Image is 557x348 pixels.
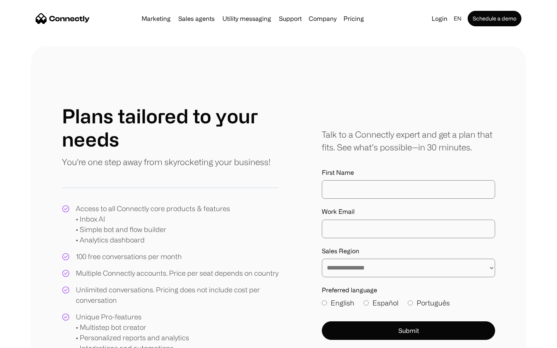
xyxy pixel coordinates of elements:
input: English [322,300,327,305]
a: Support [276,15,305,22]
a: Pricing [340,15,367,22]
label: Sales Region [322,247,495,255]
a: Utility messaging [219,15,274,22]
label: Work Email [322,208,495,215]
ul: Language list [15,334,46,345]
button: Submit [322,321,495,340]
div: Multiple Connectly accounts. Price per seat depends on country [76,268,278,278]
div: Talk to a Connectly expert and get a plan that fits. See what’s possible—in 30 minutes. [322,128,495,154]
label: Español [364,298,398,308]
h1: Plans tailored to your needs [62,104,278,151]
a: Login [429,13,451,24]
a: Sales agents [175,15,218,22]
div: Company [309,13,337,24]
div: 100 free conversations per month [76,251,182,262]
input: Español [364,300,369,305]
div: Unlimited conversations. Pricing does not include cost per conversation [76,285,278,305]
label: Preferred language [322,287,495,294]
div: Access to all Connectly core products & features • Inbox AI • Simple bot and flow builder • Analy... [76,203,230,245]
a: Marketing [138,15,174,22]
input: Português [408,300,413,305]
p: You're one step away from skyrocketing your business! [62,155,270,168]
aside: Language selected: English [8,334,46,345]
label: Português [408,298,450,308]
div: en [454,13,461,24]
a: Schedule a demo [468,11,521,26]
label: English [322,298,354,308]
label: First Name [322,169,495,176]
